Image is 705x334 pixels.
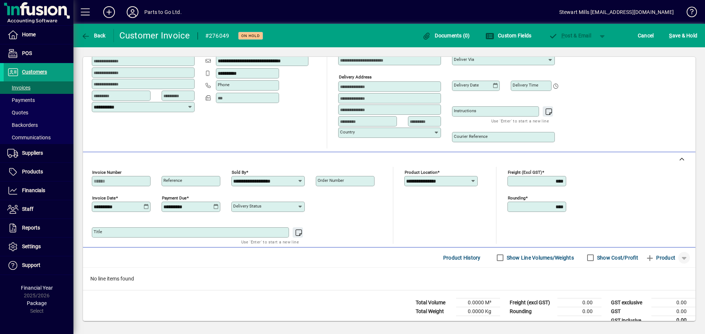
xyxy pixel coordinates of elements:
button: Custom Fields [484,29,534,42]
span: On hold [241,33,260,38]
mat-label: Phone [218,82,229,87]
td: 0.00 [651,316,695,325]
span: S [669,33,672,38]
td: Total Volume [412,298,456,307]
span: Documents (0) [422,33,470,38]
div: #276049 [205,30,229,42]
mat-label: Title [94,229,102,234]
a: Reports [4,219,73,237]
a: Staff [4,200,73,219]
mat-label: Product location [405,170,437,175]
td: 0.00 [651,298,695,307]
label: Show Cost/Profit [596,254,638,261]
label: Show Line Volumes/Weights [505,254,574,261]
div: Parts to Go Ltd. [144,6,182,18]
span: Settings [22,243,41,249]
td: GST inclusive [607,316,651,325]
span: Product History [443,252,481,264]
span: Customers [22,69,47,75]
button: Post & Email [545,29,595,42]
div: No line items found [83,268,695,290]
a: Backorders [4,119,73,131]
span: Quotes [7,110,28,115]
mat-label: Rounding [508,195,525,201]
div: Customer Invoice [119,30,190,41]
span: Payments [7,97,35,103]
span: Cancel [638,30,654,41]
a: Suppliers [4,144,73,162]
td: GST [607,307,651,316]
button: Back [79,29,108,42]
a: Invoices [4,81,73,94]
mat-label: Deliver via [454,57,474,62]
div: Stewart Mills [EMAIL_ADDRESS][DOMAIN_NAME] [559,6,674,18]
span: Suppliers [22,150,43,156]
a: Quotes [4,106,73,119]
span: Product [646,252,675,264]
span: Back [81,33,106,38]
span: Products [22,169,43,175]
td: 0.00 [651,307,695,316]
td: Total Weight [412,307,456,316]
a: Knowledge Base [681,1,696,25]
mat-label: Invoice number [92,170,122,175]
td: 0.0000 M³ [456,298,500,307]
span: ave & Hold [669,30,697,41]
td: Rounding [506,307,557,316]
button: Save & Hold [667,29,699,42]
span: Staff [22,206,33,212]
td: 0.00 [557,307,601,316]
mat-label: Instructions [454,108,476,113]
span: ost & Email [549,33,591,38]
mat-label: Delivery status [233,203,261,209]
button: Product [642,251,679,264]
span: P [561,33,565,38]
mat-hint: Use 'Enter' to start a new line [241,238,299,246]
span: Package [27,300,47,306]
a: Support [4,256,73,275]
mat-label: Freight (excl GST) [508,170,542,175]
td: GST exclusive [607,298,651,307]
button: Cancel [636,29,656,42]
button: Product History [440,251,484,264]
span: Communications [7,135,51,140]
mat-label: Payment due [162,195,187,201]
mat-label: Courier Reference [454,134,488,139]
a: Payments [4,94,73,106]
button: Documents (0) [420,29,472,42]
span: Financial Year [21,285,53,291]
mat-label: Reference [163,178,182,183]
span: Custom Fields [485,33,532,38]
span: Backorders [7,122,38,128]
td: 0.00 [557,298,601,307]
span: Reports [22,225,40,231]
mat-label: Order number [318,178,344,183]
span: Financials [22,187,45,193]
span: Support [22,262,40,268]
a: Settings [4,238,73,256]
span: POS [22,50,32,56]
span: Home [22,32,36,37]
td: Freight (excl GST) [506,298,557,307]
mat-label: Delivery date [454,82,479,88]
button: Add [97,5,121,19]
a: Products [4,163,73,181]
td: 0.0000 Kg [456,307,500,316]
mat-hint: Use 'Enter' to start a new line [491,117,549,125]
app-page-header-button: Back [73,29,114,42]
a: Communications [4,131,73,144]
mat-label: Sold by [232,170,246,175]
span: Invoices [7,85,30,91]
mat-label: Invoice date [92,195,116,201]
a: POS [4,44,73,63]
mat-label: Country [340,129,355,135]
button: Profile [121,5,144,19]
a: Financials [4,181,73,200]
mat-label: Delivery time [513,82,538,88]
a: Home [4,26,73,44]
